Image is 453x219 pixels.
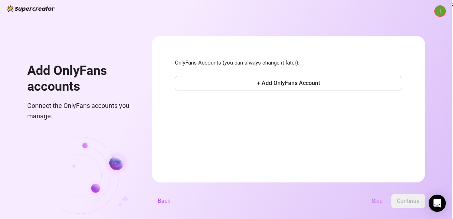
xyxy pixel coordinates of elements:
[429,195,446,212] div: Open Intercom Messenger
[27,63,135,94] h1: Add OnlyFans accounts
[7,5,55,12] img: logo
[372,197,383,204] span: Skip
[27,101,135,121] span: Connect the OnlyFans accounts you manage.
[158,197,170,204] span: Back
[175,59,402,67] span: OnlyFans Accounts (you can always change it later):
[391,194,425,208] button: Continue
[435,6,445,16] img: ACg8ocJC-U3j7y9WFj71IFzJ8RqOg6qd8oVCPpev9qEvPYeYoKFVNQ=s96-c
[152,194,176,208] button: Back
[175,76,402,90] button: + Add OnlyFans Account
[257,80,320,86] span: + Add OnlyFans Account
[366,194,388,208] button: Skip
